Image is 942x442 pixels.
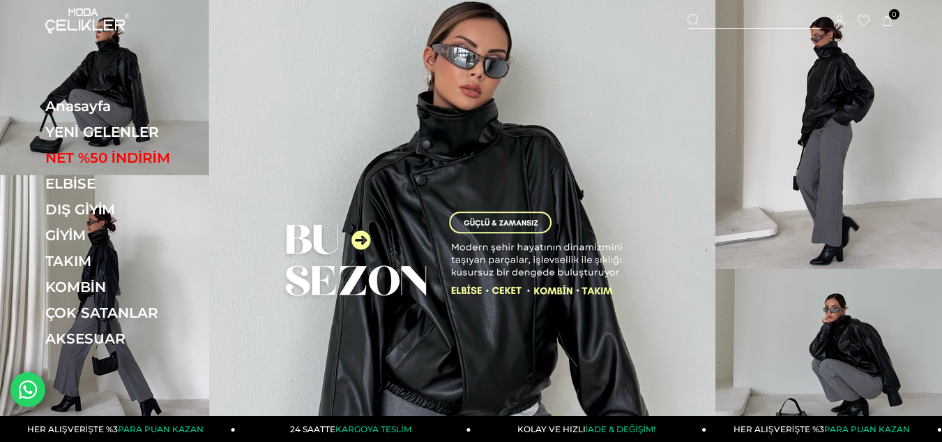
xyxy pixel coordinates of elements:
[882,16,892,27] a: 0
[586,424,655,434] span: İADE & DEĞİŞİM!
[45,227,237,244] a: GİYİM
[471,416,707,442] a: KOLAY VE HIZLIİADE & DEĞİŞİM!
[45,330,237,347] a: AKSESUAR
[236,416,471,442] a: 24 SAATTEKARGOYA TESLİM
[45,279,237,295] a: KOMBİN
[45,149,237,166] a: NET %50 İNDİRİM
[45,253,237,270] a: TAKIM
[824,424,910,434] span: PARA PUAN KAZAN
[335,424,411,434] span: KARGOYA TESLİM
[45,175,237,192] a: ELBİSE
[889,9,899,20] span: 0
[45,201,237,218] a: DIŞ GİYİM
[118,424,204,434] span: PARA PUAN KAZAN
[45,124,237,140] a: YENİ GELENLER
[45,98,237,115] a: Anasayfa
[45,304,237,321] a: ÇOK SATANLAR
[706,416,942,442] a: HER ALIŞVERİŞTE %3PARA PUAN KAZAN
[45,8,129,34] img: logo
